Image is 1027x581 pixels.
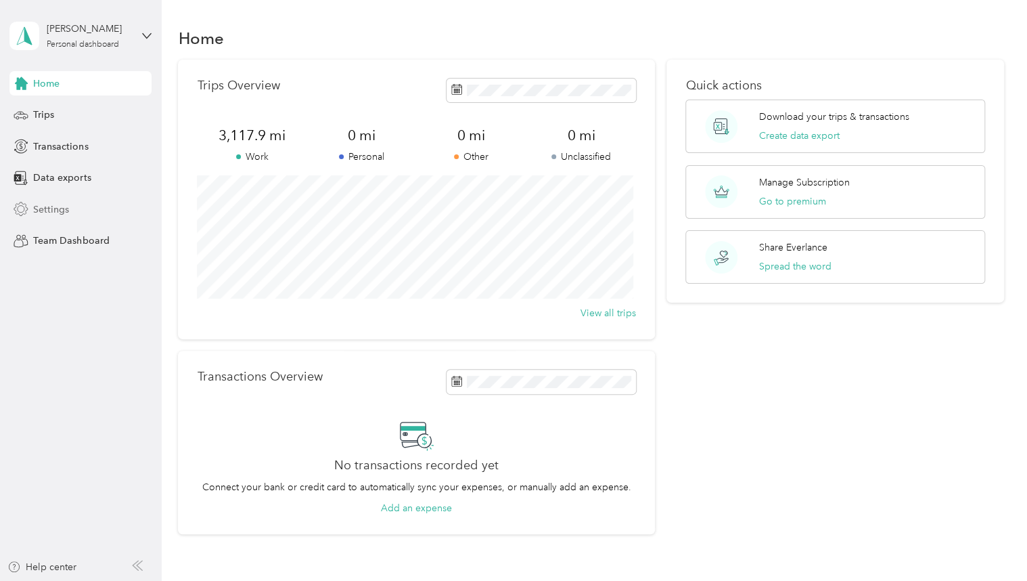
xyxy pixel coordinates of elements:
p: Work [197,150,306,164]
button: Help center [7,560,76,574]
h1: Home [178,31,223,45]
div: Personal dashboard [47,41,119,49]
p: Quick actions [685,79,984,93]
span: 0 mi [307,126,417,145]
span: Settings [33,202,69,217]
p: Transactions Overview [197,370,322,384]
button: Add an expense [381,501,452,515]
p: Trips Overview [197,79,279,93]
span: Trips [33,108,54,122]
span: Data exports [33,171,91,185]
span: Transactions [33,139,88,154]
button: View all trips [580,306,636,320]
span: 3,117.9 mi [197,126,306,145]
iframe: Everlance-gr Chat Button Frame [951,505,1027,581]
p: Connect your bank or credit card to automatically sync your expenses, or manually add an expense. [202,480,631,494]
span: 0 mi [526,126,636,145]
button: Go to premium [759,194,826,209]
p: Other [417,150,526,164]
span: Home [33,77,60,91]
h2: No transactions recorded yet [334,458,499,473]
span: Team Dashboard [33,234,109,248]
span: 0 mi [417,126,526,145]
div: [PERSON_NAME] [47,22,131,36]
p: Personal [307,150,417,164]
button: Create data export [759,129,840,143]
button: Spread the word [759,259,831,274]
p: Share Everlance [759,240,827,255]
p: Unclassified [526,150,636,164]
p: Manage Subscription [759,175,850,190]
p: Download your trips & transactions [759,110,909,124]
